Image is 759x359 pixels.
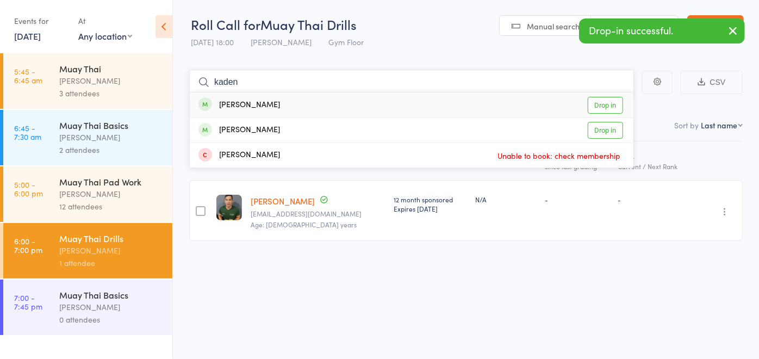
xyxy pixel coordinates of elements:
div: [PERSON_NAME] [59,131,163,144]
input: Search by name [189,70,634,95]
time: 6:00 - 7:00 pm [14,237,42,254]
div: [PERSON_NAME] [198,124,280,137]
span: Unable to book: check membership [495,147,623,164]
div: Events for [14,12,67,30]
div: 1 attendee [59,257,163,269]
div: - [618,195,691,204]
div: Muay Thai Pad Work [59,176,163,188]
label: Sort by [674,120,699,131]
button: CSV [681,71,743,94]
div: Last name [701,120,737,131]
div: Muay Thai [59,63,163,75]
div: At [78,12,132,30]
a: Drop in [588,122,623,139]
span: Manual search [527,21,580,32]
span: Roll Call for [191,15,260,33]
div: Muay Thai Basics [59,119,163,131]
div: 3 attendees [59,87,163,100]
div: 2 attendees [59,144,163,156]
a: [DATE] [14,30,41,42]
div: Current / Next Rank [618,163,691,170]
div: 0 attendees [59,313,163,326]
small: carlosfarra@gmail.com [251,210,385,218]
time: 5:45 - 6:45 am [14,67,42,84]
div: Drop-in successful. [579,18,745,44]
a: Drop in [588,97,623,114]
span: Age: [DEMOGRAPHIC_DATA] years [251,220,357,229]
a: 6:45 -7:30 amMuay Thai Basics[PERSON_NAME]2 attendees [3,110,172,165]
div: Muay Thai Basics [59,289,163,301]
div: [PERSON_NAME] [59,244,163,257]
img: image1718782545.png [216,195,242,220]
a: Exit roll call [687,15,744,37]
div: 12 attendees [59,200,163,213]
time: 7:00 - 7:45 pm [14,293,42,311]
div: N/A [475,195,536,204]
a: 5:00 -6:00 pmMuay Thai Pad Work[PERSON_NAME]12 attendees [3,166,172,222]
div: [PERSON_NAME] [59,188,163,200]
span: [DATE] 18:00 [191,36,234,47]
div: Muay Thai Drills [59,232,163,244]
span: Muay Thai Drills [260,15,357,33]
div: Style [613,146,695,175]
time: 5:00 - 6:00 pm [14,180,43,197]
a: [PERSON_NAME] [251,195,315,207]
span: [PERSON_NAME] [251,36,312,47]
span: Gym Floor [328,36,364,47]
div: Any location [78,30,132,42]
a: 5:45 -6:45 amMuay Thai[PERSON_NAME]3 attendees [3,53,172,109]
div: [PERSON_NAME] [198,99,280,112]
div: [PERSON_NAME] [59,301,163,313]
a: 7:00 -7:45 pmMuay Thai Basics[PERSON_NAME]0 attendees [3,280,172,335]
div: 12 month sponsored [394,195,466,213]
div: [PERSON_NAME] [59,75,163,87]
div: since last grading [545,163,609,170]
time: 6:45 - 7:30 am [14,123,41,141]
div: - [545,195,609,204]
a: 6:00 -7:00 pmMuay Thai Drills[PERSON_NAME]1 attendee [3,223,172,278]
div: Expires [DATE] [394,204,466,213]
div: [PERSON_NAME] [198,149,280,162]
